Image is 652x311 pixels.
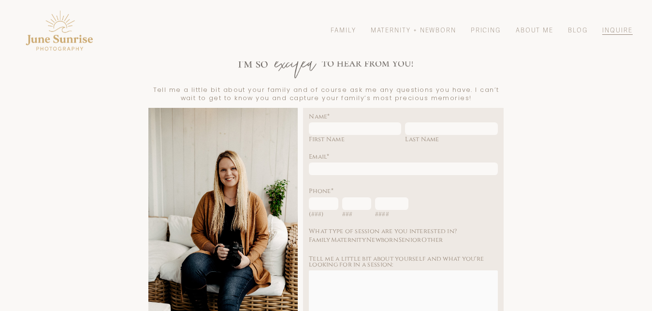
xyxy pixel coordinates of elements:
a: Inquire [602,26,632,35]
label: Family [309,237,331,243]
span: (###) [309,212,338,217]
legend: Name [309,114,330,119]
a: Maternity + Newborn [371,26,456,35]
a: Blog [568,26,588,35]
span: #### [375,212,408,217]
label: Tell me a little bit about yourself and what you're looking for in a session: [309,256,497,267]
a: About Me [516,26,553,35]
legend: Phone [309,189,333,194]
span: First Name [309,137,401,142]
label: Senior [399,237,421,243]
input: (###) [309,197,338,210]
label: Maternity [331,237,366,243]
label: Other [421,237,443,243]
legend: What type of session are you interested in? [309,229,457,234]
input: Last Name [405,122,497,135]
label: Email [309,154,497,160]
input: First Name [309,122,401,135]
span: ### [342,212,371,217]
input: ### [342,197,371,210]
span: Last Name [405,137,497,142]
input: #### [375,197,408,210]
label: Newborn [366,237,398,243]
p: Tell me a little bit about your family and of course ask me any questions you have. I can’t wait ... [148,86,504,103]
img: Pensacola Photographer - June Sunrise Photography [19,6,101,55]
a: Family [331,26,356,35]
a: Pricing [471,26,501,35]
